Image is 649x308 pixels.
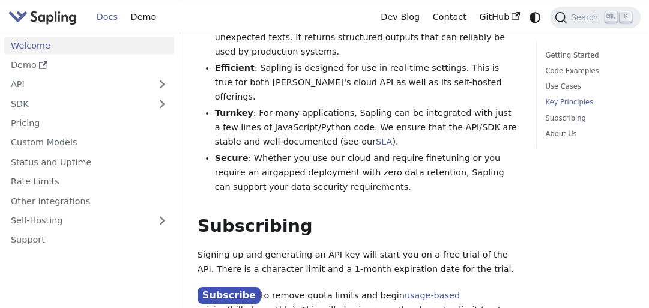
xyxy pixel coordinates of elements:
[545,50,627,61] a: Getting Started
[545,128,627,140] a: About Us
[4,192,174,210] a: Other Integrations
[215,16,519,59] li: : Sapling is designed to not hallucinate or produce unexpected texts. It returns structured outpu...
[215,63,255,73] strong: Efficient
[4,134,174,151] a: Custom Models
[8,8,81,26] a: Sapling.ai
[374,8,426,26] a: Dev Blog
[620,11,632,22] kbd: K
[4,231,174,249] a: Support
[4,153,174,171] a: Status and Uptime
[4,56,174,74] a: Demo
[215,106,519,149] li: : For many applications, Sapling can be integrated with just a few lines of JavaScript/Python cod...
[215,151,519,194] li: : Whether you use our cloud and require finetuning or you require an airgapped deployment with ze...
[4,37,174,54] a: Welcome
[215,153,249,163] strong: Secure
[90,8,124,26] a: Docs
[472,8,526,26] a: GitHub
[4,115,174,132] a: Pricing
[198,248,519,277] p: Signing up and generating an API key will start you on a free trial of the API. There is a charac...
[4,212,174,229] a: Self-Hosting
[4,173,174,190] a: Rate Limits
[198,216,519,237] h2: Subscribing
[550,7,640,28] button: Search (Ctrl+K)
[545,65,627,77] a: Code Examples
[376,137,392,146] a: SLA
[4,95,150,112] a: SDK
[4,76,150,93] a: API
[8,8,77,26] img: Sapling.ai
[150,95,174,112] button: Expand sidebar category 'SDK'
[215,108,253,118] strong: Turnkey
[215,61,519,104] li: : Sapling is designed for use in real-time settings. This is true for both [PERSON_NAME]'s cloud ...
[426,8,473,26] a: Contact
[198,287,261,304] a: Subscribe
[124,8,163,26] a: Demo
[545,113,627,124] a: Subscribing
[527,8,544,26] button: Switch between dark and light mode (currently system mode)
[567,13,605,22] span: Search
[545,97,627,108] a: Key Principles
[545,81,627,92] a: Use Cases
[150,76,174,93] button: Expand sidebar category 'API'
